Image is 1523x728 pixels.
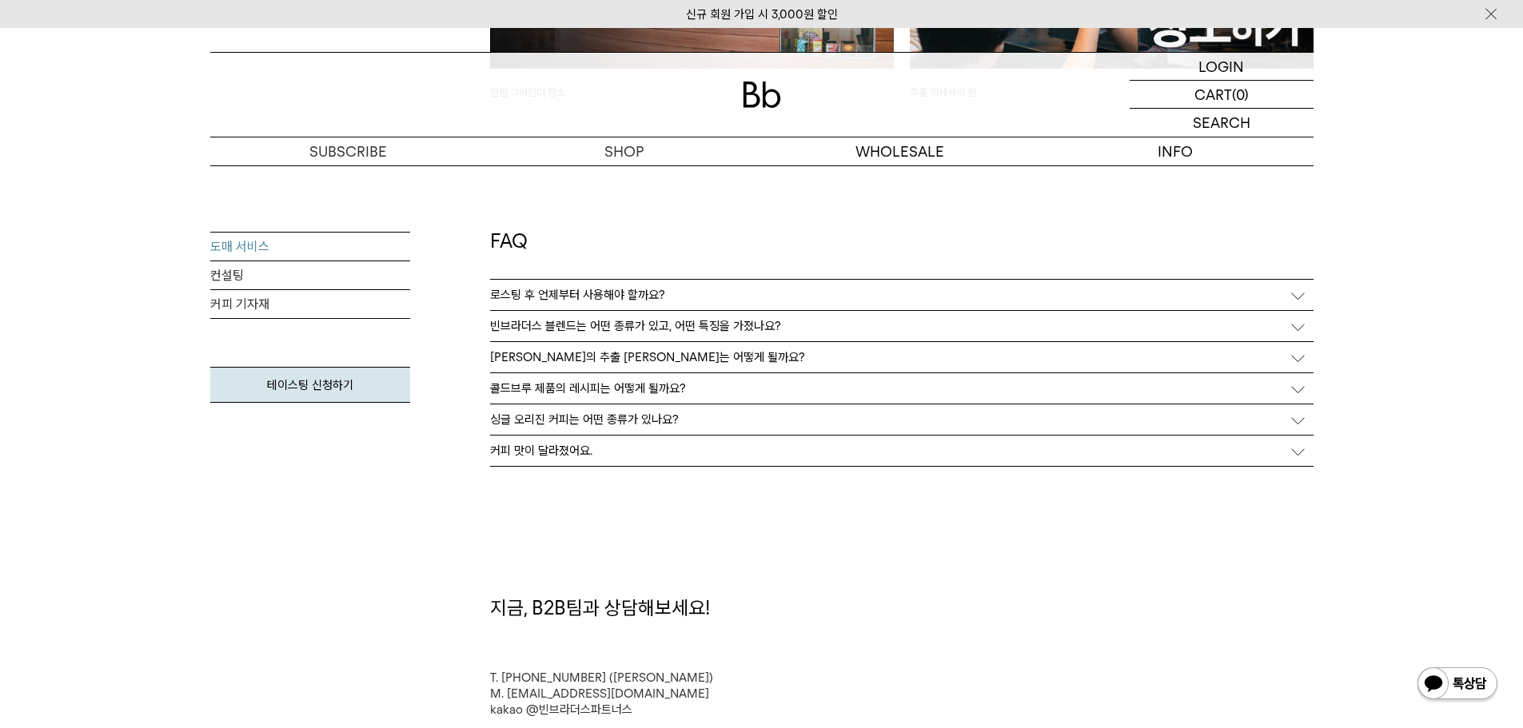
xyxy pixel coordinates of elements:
[490,288,665,302] p: 로스팅 후 언제부터 사용해야 할까요?
[210,137,486,165] a: SUBSCRIBE
[1193,109,1250,137] p: SEARCH
[486,137,762,165] a: SHOP
[210,290,410,319] a: 커피 기자재
[1194,81,1232,108] p: CART
[490,670,713,685] a: T. [PHONE_NUMBER] ([PERSON_NAME])
[490,381,686,396] p: 콜드브루 제품의 레시피는 어떻게 될까요?
[1198,53,1244,80] p: LOGIN
[1416,666,1499,704] img: 카카오톡 채널 1:1 채팅 버튼
[490,319,781,333] p: 빈브라더스 블렌드는 어떤 종류가 있고, 어떤 특징을 가졌나요?
[490,412,679,427] p: 싱글 오리진 커피는 어떤 종류가 있나요?
[743,82,781,108] img: 로고
[490,686,709,701] a: M. [EMAIL_ADDRESS][DOMAIN_NAME]
[686,7,838,22] a: 신규 회원 가입 시 3,000원 할인
[1130,81,1314,109] a: CART (0)
[762,137,1038,165] p: WHOLESALE
[1232,81,1249,108] p: (0)
[1130,53,1314,81] a: LOGIN
[482,595,1322,622] div: 지금, B2B팀과 상담해보세요!
[1038,137,1314,165] p: INFO
[490,350,805,364] p: [PERSON_NAME]의 추출 [PERSON_NAME]는 어떻게 될까요?
[210,261,410,290] a: 컨설팅
[210,367,410,403] a: 테이스팅 신청하기
[490,702,632,717] a: kakao @빈브라더스파트너스
[482,228,1322,255] div: FAQ
[210,233,410,261] a: 도매 서비스
[490,444,592,458] p: 커피 맛이 달라졌어요.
